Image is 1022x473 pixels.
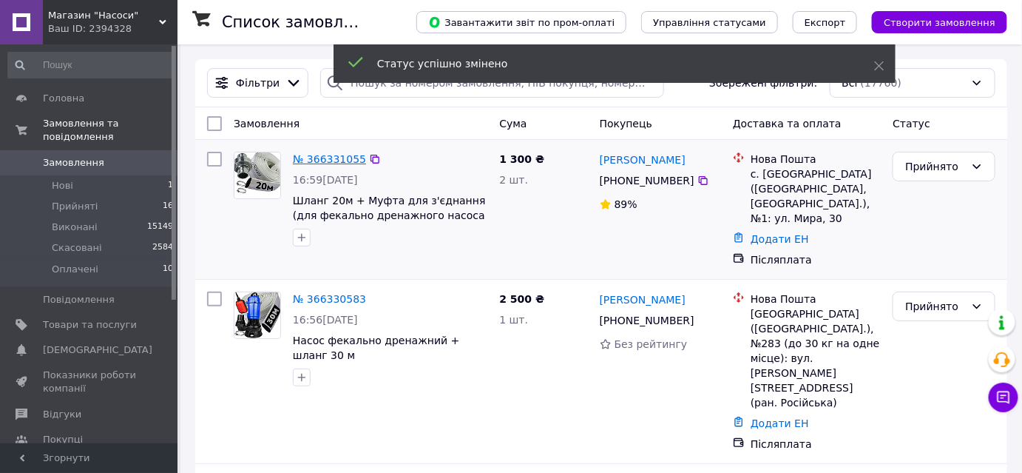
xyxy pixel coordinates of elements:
div: [GEOGRAPHIC_DATA] ([GEOGRAPHIC_DATA].), №283 (до 30 кг на одне місце): вул. [PERSON_NAME][STREET_... [751,306,881,410]
a: № 366330583 [293,293,366,305]
button: Завантажити звіт по пром-оплаті [416,11,626,33]
span: Покупець [600,118,652,130]
span: 16 [163,200,173,213]
span: Фільтри [236,76,280,90]
span: Замовлення [234,118,300,130]
span: Доставка та оплата [733,118,842,130]
span: Експорт [805,17,846,28]
div: Прийнято [905,158,965,175]
button: Чат з покупцем [989,383,1018,412]
span: Показники роботи компанії [43,369,137,395]
a: [PERSON_NAME] [600,292,686,307]
span: Cума [499,118,527,130]
a: Фото товару [234,292,281,339]
span: 2 500 ₴ [499,293,544,305]
span: [DEMOGRAPHIC_DATA] [43,343,152,357]
div: Післяплата [751,252,881,267]
input: Пошук [7,52,175,78]
a: Фото товару [234,152,281,199]
div: Ваш ID: 2394328 [48,22,177,36]
span: Головна [43,92,84,105]
span: Відгуки [43,408,81,421]
a: Насос фекально дренажний + шланг 30 м [293,335,460,361]
a: [PERSON_NAME] [600,152,686,167]
span: 15149 [147,221,173,234]
div: Прийнято [905,298,965,315]
span: Виконані [52,221,98,234]
span: Прийняті [52,200,98,213]
span: Оплачені [52,263,98,276]
span: 89% [615,198,637,210]
span: Скасовані [52,241,102,255]
a: Додати ЕН [751,417,809,429]
span: Створити замовлення [884,17,995,28]
span: Замовлення [43,156,104,170]
div: Післяплата [751,437,881,452]
button: Створити замовлення [872,11,1007,33]
h1: Список замовлень [222,13,372,31]
div: Нова Пошта [751,152,881,167]
button: Експорт [793,11,858,33]
a: Створити замовлення [857,16,1007,27]
span: Замовлення та повідомлення [43,117,177,144]
span: 2 шт. [499,174,528,186]
span: Покупці [43,433,83,446]
span: [PHONE_NUMBER] [600,175,694,187]
span: 16:56[DATE] [293,314,358,326]
span: [PHONE_NUMBER] [600,315,694,326]
span: Завантажити звіт по пром-оплаті [428,16,615,29]
div: Статус успішно змінено [377,56,837,71]
span: Повідомлення [43,293,115,306]
button: Управління статусами [641,11,778,33]
span: Статус [893,118,930,130]
a: № 366331055 [293,153,366,165]
img: Фото товару [234,292,280,338]
a: Шланг 20м + Муфта для з'єднання (для фекально дренажного насоса 50мм) [293,195,486,236]
div: с. [GEOGRAPHIC_DATA] ([GEOGRAPHIC_DATA], [GEOGRAPHIC_DATA].), №1: ул. Мира, 30 [751,167,881,226]
span: Управління статусами [653,17,766,28]
span: 1 300 ₴ [499,153,544,165]
a: Додати ЕН [751,233,809,245]
span: 1 [168,179,173,192]
span: 16:59[DATE] [293,174,358,186]
span: Нові [52,179,73,192]
span: Без рейтингу [615,338,688,350]
img: Фото товару [234,152,280,198]
span: Товари та послуги [43,318,137,332]
span: 10 [163,263,173,276]
span: 1 шт. [499,314,528,326]
span: 2584 [152,241,173,255]
div: Нова Пошта [751,292,881,306]
span: Магазин "Насоси" [48,9,159,22]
